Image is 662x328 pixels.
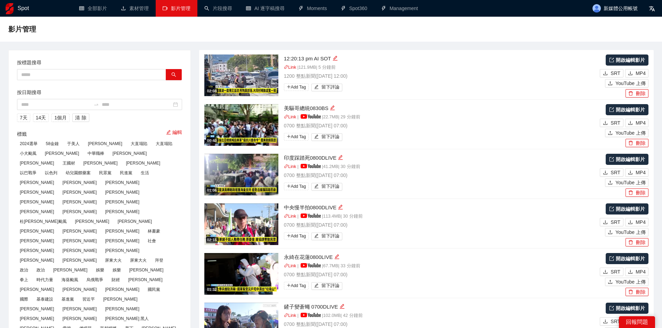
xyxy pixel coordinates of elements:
span: [PERSON_NAME] [17,305,57,313]
span: SRT [611,268,620,276]
span: [PERSON_NAME] [17,256,57,264]
span: [PERSON_NAME] [102,227,142,235]
span: [PERSON_NAME] [17,159,57,167]
img: 63054e44-6b41-42f1-b893-d4c2b5db1942.jpg [204,104,278,146]
img: logo [6,3,14,14]
span: YouTube 上傳 [615,79,646,87]
button: downloadMP4 [625,268,648,276]
span: [PERSON_NAME] [115,218,155,225]
button: delete刪除 [626,238,648,246]
a: upload素材管理 [121,6,149,11]
span: MP4 [636,218,646,226]
span: link [284,115,288,119]
button: delete刪除 [626,188,648,197]
span: 民進黨 [117,169,135,177]
span: 國民黨 [145,286,163,293]
button: uploadYouTube 上傳 [605,79,648,87]
span: [PERSON_NAME] [60,286,100,293]
span: export [609,256,614,261]
p: 0700 整點新聞 ( [DATE] 07:00 ) [284,271,598,278]
span: 基進黨 [59,295,77,303]
span: delete [628,91,633,96]
span: MP4 [636,119,646,127]
span: export [609,306,614,311]
span: 以巴戰爭 [17,169,39,177]
span: SRT [611,69,620,77]
div: 印度踩踏死0800DLIVE [284,154,598,162]
span: [PERSON_NAME] [60,227,100,235]
button: 清除 [72,113,89,122]
a: thunderboltMoments [299,6,327,11]
span: 王國材 [60,159,78,167]
span: 14 [36,114,41,121]
p: | | 67.7 MB | 33 分鐘前 [284,263,598,270]
button: downloadMP4 [625,168,648,177]
span: 社會 [145,237,159,245]
span: 海葵颱風 [59,276,81,284]
button: edit留下評論 [311,233,342,240]
div: 編輯 [330,104,335,112]
span: 以色列 [42,169,60,177]
span: delete [628,289,633,295]
span: SRT [611,169,620,176]
span: upload [608,81,613,86]
button: downloadMP4 [625,218,648,226]
img: yt_logo_rgb_light.a676ea31.png [301,114,321,119]
span: [PERSON_NAME] [123,159,163,167]
img: 8daf23b0-173f-4b23-ae3b-966ddf19e3b4.jpg [204,253,278,295]
span: to [93,102,99,107]
span: SRT [611,218,620,226]
span: SRT [611,119,620,127]
span: [PERSON_NAME] [50,266,90,274]
div: 美驅哥總統0830BS [284,104,598,112]
button: delete刪除 [626,139,648,147]
a: linkLink [284,65,296,70]
span: Add Tag [284,83,309,91]
span: [PERSON_NAME] [17,237,57,245]
span: delete [628,240,633,245]
label: 按日期搜尋 [17,89,41,96]
button: downloadSRT [600,317,623,326]
span: 中華職棒 [85,150,107,157]
span: [PERSON_NAME] [17,227,57,235]
span: MP4 [636,69,646,77]
span: 時代力量 [34,276,56,284]
span: link [284,214,288,218]
button: downloadSRT [600,268,623,276]
button: uploadYouTube 上傳 [605,129,648,137]
span: upload [608,131,613,136]
a: table全部影片 [79,6,107,11]
span: [PERSON_NAME] [102,208,142,216]
a: 編輯 [166,129,182,135]
span: 生活 [138,169,152,177]
span: upload [608,279,613,285]
span: edit [340,304,345,309]
span: [PERSON_NAME] [60,188,100,196]
span: video-camera [163,6,167,11]
span: plus [287,134,291,138]
div: 編輯 [340,303,345,311]
span: delete [628,141,633,146]
span: 基泰建設 [34,295,56,303]
span: 影片管理 [8,24,36,35]
div: 02:08 [206,88,218,94]
span: plus [287,85,291,89]
span: [PERSON_NAME] [102,305,142,313]
span: [PERSON_NAME] [60,237,100,245]
span: 屏東大火 [127,256,149,264]
span: 大直塌陷 [128,140,150,148]
span: 2024選舉 [17,140,40,148]
span: edit [166,130,171,135]
span: edit [334,254,340,259]
p: | | 22.7 MB | 29 分鐘前 [284,114,598,121]
span: edit [314,85,319,90]
span: [PERSON_NAME] [60,256,100,264]
span: download [603,71,608,76]
a: 開啟編輯影片 [606,104,648,115]
div: 02:15 [206,237,218,243]
span: [PERSON_NAME] [102,286,142,293]
span: 習近平 [80,295,98,303]
span: 財經 [109,276,123,284]
a: linkLink [284,313,296,318]
span: 民眾黨 [96,169,114,177]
